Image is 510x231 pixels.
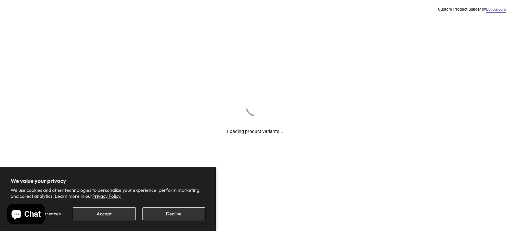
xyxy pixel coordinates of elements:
button: Decline [142,207,205,220]
p: We use cookies and other technologies to personalize your experience, perform marketing, and coll... [11,187,205,199]
a: Buildateam [486,7,506,12]
h2: We value your privacy [11,177,205,184]
a: Privacy Policy. [92,193,122,199]
div: Loading product variants... [227,118,283,135]
button: Accept [73,207,135,220]
inbox-online-store-chat: Shopify online store chat [5,204,47,226]
div: Custom Product Builder by [438,7,506,12]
